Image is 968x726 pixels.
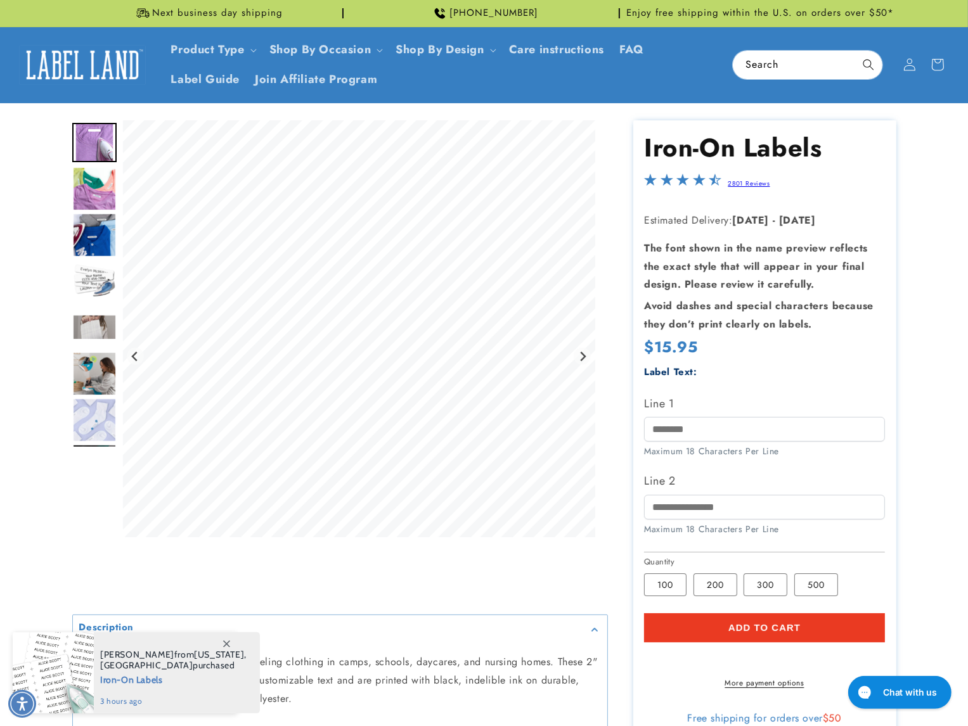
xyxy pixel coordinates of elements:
[164,65,248,94] a: Label Guide
[194,649,244,660] span: [US_STATE]
[171,72,240,87] span: Label Guide
[773,213,776,227] strong: -
[79,621,134,634] h2: Description
[644,445,885,458] div: Maximum 18 Characters Per Line
[388,35,501,65] summary: Shop By Design
[644,298,874,331] strong: Avoid dashes and special characters because they don’t print clearly on labels.
[164,35,262,65] summary: Product Type
[72,352,117,396] div: Go to slide 6
[100,649,247,671] span: from , purchased
[644,677,885,689] a: More payment options
[72,213,117,257] img: Iron on name labels ironed to shirt collar
[262,35,389,65] summary: Shop By Occasion
[728,179,770,188] a: 2801 Reviews
[72,167,117,211] div: Go to slide 2
[644,212,885,230] p: Estimated Delivery:
[574,348,591,365] button: Next slide
[501,35,612,65] a: Care instructions
[396,41,484,58] a: Shop By Design
[644,365,697,379] label: Label Text:
[72,259,117,303] img: Iron-on name labels with an iron
[72,120,117,165] div: Go to slide 1
[842,672,955,713] iframe: Gorgias live chat messenger
[19,45,146,84] img: Label Land
[644,393,885,414] label: Line 1
[100,696,247,707] span: 3 hours ago
[779,213,816,227] strong: [DATE]
[269,42,371,57] span: Shop By Occasion
[72,305,117,350] div: Go to slide 5
[72,314,117,340] img: null
[247,65,385,94] a: Join Affiliate Program
[255,72,377,87] span: Join Affiliate Program
[127,348,144,365] button: Go to last slide
[644,177,721,191] span: 4.5-star overall rating
[72,398,117,442] img: Iron-On Labels - Label Land
[79,653,601,708] p: Laundry Safe Labels are perfect for labeling clothing in camps, schools, daycares, and nursing ho...
[829,711,841,725] span: 50
[744,573,787,596] label: 300
[794,573,838,596] label: 500
[8,690,36,718] div: Accessibility Menu
[644,556,676,568] legend: Quantity
[644,613,885,642] button: Add to cart
[100,659,193,671] span: [GEOGRAPHIC_DATA]
[644,712,885,725] div: Free shipping for orders over
[509,42,604,57] span: Care instructions
[171,41,245,58] a: Product Type
[619,42,644,57] span: FAQ
[644,337,698,357] span: $15.95
[644,471,885,491] label: Line 2
[100,649,174,660] span: [PERSON_NAME]
[72,123,117,162] img: Iron on name label being ironed to shirt
[72,167,117,211] img: Iron on name tags ironed to a t-shirt
[73,615,607,644] summary: Description
[627,7,894,20] span: Enjoy free shipping within the U.S. on orders over $50*
[644,573,687,596] label: 100
[72,398,117,442] div: Go to slide 7
[644,241,868,292] strong: The font shown in the name preview reflects the exact style that will appear in your final design...
[153,7,283,20] span: Next business day shipping
[644,131,885,164] h1: Iron-On Labels
[728,622,801,634] span: Add to cart
[72,444,117,488] div: Go to slide 8
[15,41,151,89] a: Label Land
[450,7,539,20] span: [PHONE_NUMBER]
[100,671,247,687] span: Iron-On Labels
[72,352,117,396] img: Iron-On Labels - Label Land
[823,711,829,725] span: $
[612,35,652,65] a: FAQ
[72,259,117,303] div: Go to slide 4
[694,573,737,596] label: 200
[72,444,117,488] img: Iron-On Labels - Label Land
[855,51,882,79] button: Search
[72,213,117,257] div: Go to slide 3
[732,213,769,227] strong: [DATE]
[644,523,885,536] div: Maximum 18 Characters Per Line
